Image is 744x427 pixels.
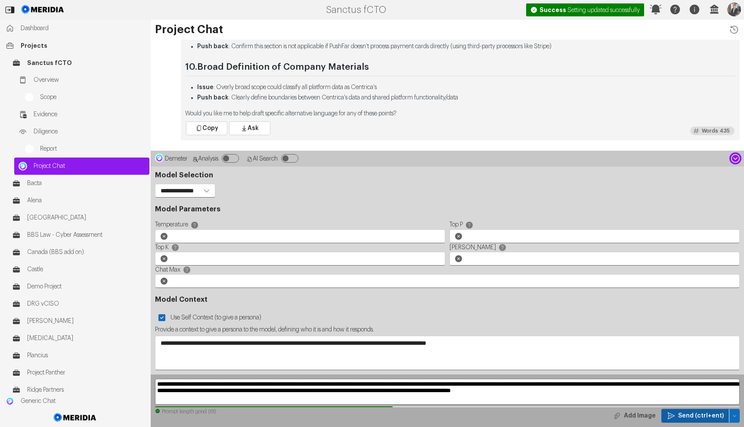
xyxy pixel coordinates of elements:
span: Dashboard [21,24,145,33]
button: Send (ctrl+ent) [729,409,740,423]
a: DRG vCISO [8,295,149,313]
svg: 1 - 15: The maximum number of historic chat to include, comprising of a question and answer order... [183,266,191,274]
label: Top P [449,220,740,229]
a: BBS Law - Cyber Assessment [8,226,149,244]
span: [MEDICAL_DATA] [27,334,145,343]
span: [GEOGRAPHIC_DATA] [27,213,145,222]
strong: Success [539,7,566,13]
label: Use Self Context (to give a persona) [169,310,265,325]
a: Scope [21,89,149,106]
span: Project Panther [27,368,145,377]
span: Sanctus fCTO [27,59,145,67]
a: Dashboard [1,20,149,37]
a: [MEDICAL_DATA] [8,330,149,347]
span: Copy [202,124,218,133]
strong: Push back [197,95,229,101]
label: Provide a context to give a persona to the model, defining who it is and how it responds. [155,325,740,335]
a: Report [21,140,149,158]
strong: Push back [197,43,229,50]
a: Diligence [14,123,149,140]
a: Overview [14,71,149,89]
label: [PERSON_NAME] [449,243,740,252]
img: Demeter [155,154,164,162]
img: Meridia Logo [52,408,98,427]
button: Add Image [607,409,661,423]
a: Bacta [8,175,149,192]
img: Profile Icon [727,3,741,16]
a: Demo Project [8,278,149,295]
span: Setting updated successfully [539,7,640,13]
a: Sanctus fCTO [8,54,149,71]
a: Canada (BBS add on) [8,244,149,261]
span: Analysis [198,156,218,162]
svg: AI Search [247,156,253,162]
a: Generic ChatGeneric Chat [1,393,149,410]
h1: Project Chat [155,24,740,35]
span: DRG vCISO [27,300,145,308]
button: Ask [229,121,270,135]
h2: 10. [185,62,735,76]
a: Project Panther [8,364,149,381]
strong: Issue [197,84,214,90]
span: AI Search [253,156,278,162]
a: Project ChatProject Chat [14,158,149,175]
svg: 0 - 500: Can be used to reduce repetitiveness of generated tokens. The higher the value, the stro... [171,243,180,252]
span: Alena [27,196,145,205]
svg: Analysis [192,156,198,162]
svg: 0 - 2048: Maximum number of tokens to generate. Responses are not guaranteed to fill up to the ma... [498,243,507,252]
strong: Broad Definition of Company Materials [197,62,369,71]
label: Temperature [155,220,445,229]
a: Alena [8,192,149,209]
span: Castle [27,265,145,274]
span: Project Chat [34,162,145,170]
img: Generic Chat [6,397,14,405]
span: Generic Chat [21,397,145,405]
h3: Model Selection [155,171,740,179]
span: Overview [34,76,145,84]
button: Copy [186,121,227,135]
span: Demeter [165,156,188,162]
span: Ridge Partners [27,386,145,394]
li: : Overly broad scope could classify all platform data as Centrica's [197,83,735,92]
span: Projects [21,41,145,50]
span: BBS Law - Cyber Assessment [27,231,145,239]
span: Canada (BBS add on) [27,248,145,257]
h3: Model Parameters [155,205,740,213]
label: Chat Max [155,266,740,274]
a: Projects [1,37,149,54]
a: Plancius [8,347,149,364]
a: Ridge Partners [8,381,149,399]
span: Bacta [27,179,145,188]
a: [GEOGRAPHIC_DATA] [8,209,149,226]
li: : Clearly define boundaries between Centrica's data and shared platform functionality/data [197,93,735,102]
span: Plancius [27,351,145,360]
h3: Model Context [155,295,740,304]
li: : Confirm this section is not applicable if PushFar doesn't process payment cards directly (using... [197,42,735,51]
span: Ask [248,124,259,133]
img: Project Chat [19,162,27,170]
span: Send (ctrl+ent) [678,412,724,420]
a: Evidence [14,106,149,123]
div: Prompt length good (61) [155,408,740,415]
span: Diligence [34,127,145,136]
a: [PERSON_NAME] [8,313,149,330]
a: Castle [8,261,149,278]
button: Send (ctrl+ent) [661,409,729,423]
span: Demo Project [27,282,145,291]
span: Scope [40,93,145,102]
label: Top K [155,243,445,252]
span: Evidence [34,110,145,119]
span: [PERSON_NAME] [27,317,145,325]
span: Report [40,145,145,153]
p: Would you like me to help draft specific alternative language for any of these points? [185,109,735,118]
